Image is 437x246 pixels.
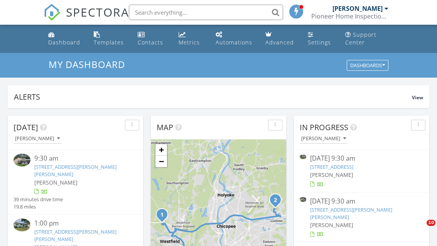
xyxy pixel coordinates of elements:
div: Settings [308,39,331,46]
a: [DATE] 9:30 am [STREET_ADDRESS][PERSON_NAME][PERSON_NAME] [PERSON_NAME] [300,197,424,239]
div: Support Center [345,31,376,46]
div: Dashboards [350,63,385,68]
input: Search everything... [129,5,283,20]
i: 2 [274,198,277,203]
img: 9302478%2Fcover_photos%2FKHb5Lp9SZ0w0YTDPP7RP%2Fsmall.jpg [13,154,30,166]
div: 52 Simmons Brook Dr , Westfield, MA 01085 [162,214,167,219]
a: SPECTORA [44,10,129,27]
div: [DATE] 9:30 am [310,154,413,163]
span: [DATE] [13,122,38,132]
img: 9298298%2Fcover_photos%2FhwFTWa5gjQU40kEI8BxM%2Fsmall.jpg [300,154,306,159]
span: In Progress [300,122,348,132]
div: Automations [216,39,252,46]
a: [DATE] 9:30 am [STREET_ADDRESS] [PERSON_NAME] [300,154,424,188]
a: [STREET_ADDRESS][PERSON_NAME][PERSON_NAME] [310,206,392,221]
a: Settings [305,28,336,50]
img: The Best Home Inspection Software - Spectora [44,4,61,21]
div: [PERSON_NAME] [15,136,60,141]
button: [PERSON_NAME] [300,134,348,144]
span: [PERSON_NAME] [310,171,353,178]
a: [STREET_ADDRESS][PERSON_NAME][PERSON_NAME] [34,228,116,243]
a: Metrics [175,28,206,50]
a: Contacts [135,28,169,50]
a: [STREET_ADDRESS] [310,163,353,170]
a: Automations (Basic) [213,28,256,50]
a: Zoom out [155,156,167,167]
div: 67 Prokop Ave, Ludlow, MA 01056 [275,200,280,204]
span: View [412,94,423,101]
div: Contacts [138,39,163,46]
div: [PERSON_NAME] [332,5,383,12]
div: Advanced [265,39,294,46]
div: Templates [94,39,124,46]
a: [STREET_ADDRESS][PERSON_NAME][PERSON_NAME] [34,163,116,178]
span: SPECTORA [66,4,129,20]
div: 19.8 miles [13,203,63,210]
img: 9330296%2Fcover_photos%2FaJxCXccaR3pyh8sc2irn%2Fsmall.jpg [13,219,30,231]
div: Metrics [179,39,200,46]
iframe: Intercom live chat [411,220,429,238]
button: [PERSON_NAME] [13,134,61,144]
div: [PERSON_NAME] [301,136,346,141]
button: Dashboards [347,60,388,71]
a: Dashboard [45,28,84,50]
img: 9302478%2Fcover_photos%2FKHb5Lp9SZ0w0YTDPP7RP%2Fsmall.jpg [300,197,306,202]
div: [DATE] 9:30 am [310,197,413,206]
i: 1 [160,212,164,218]
a: Support Center [342,28,392,50]
a: Zoom in [155,144,167,156]
span: [PERSON_NAME] [34,179,78,186]
div: Pioneer Home Inspection Services LLC [311,12,388,20]
a: Advanced [262,28,299,50]
span: 10 [427,220,435,226]
div: Dashboard [48,39,80,46]
span: [PERSON_NAME] [310,221,353,229]
a: Templates [91,28,128,50]
a: 9:30 am [STREET_ADDRESS][PERSON_NAME][PERSON_NAME] [PERSON_NAME] 39 minutes drive time 19.8 miles [13,154,137,210]
span: Map [157,122,173,132]
div: 39 minutes drive time [13,196,63,203]
div: 1:00 pm [34,219,127,228]
div: 9:30 am [34,154,127,163]
span: My Dashboard [49,58,125,71]
div: Alerts [14,92,412,102]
